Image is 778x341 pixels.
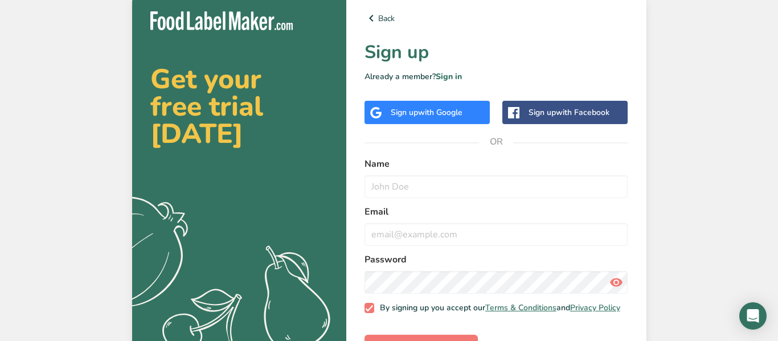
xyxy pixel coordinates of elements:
h2: Get your free trial [DATE] [150,65,328,147]
h1: Sign up [365,39,628,66]
span: with Facebook [556,107,609,118]
a: Terms & Conditions [485,302,556,313]
div: Open Intercom Messenger [739,302,767,330]
span: By signing up you accept our and [374,303,620,313]
label: Name [365,157,628,171]
input: email@example.com [365,223,628,246]
p: Already a member? [365,71,628,83]
label: Password [365,253,628,266]
div: Sign up [529,106,609,118]
input: John Doe [365,175,628,198]
a: Back [365,11,628,25]
a: Sign in [436,71,462,82]
a: Privacy Policy [570,302,620,313]
label: Email [365,205,628,219]
span: OR [479,125,513,159]
img: Food Label Maker [150,11,293,30]
div: Sign up [391,106,462,118]
span: with Google [418,107,462,118]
